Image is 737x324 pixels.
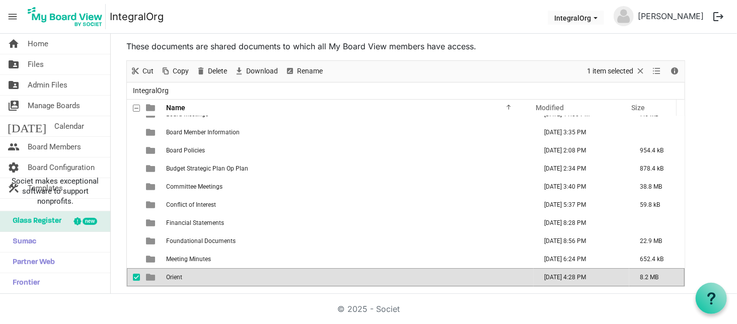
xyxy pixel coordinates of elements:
[586,65,634,77] span: 1 item selected
[140,141,163,159] td: is template cell column header type
[548,11,604,25] button: IntegralOrg dropdownbutton
[192,61,231,82] div: Delete
[534,159,629,178] td: March 19, 2025 2:34 PM column header Modified
[8,232,36,252] span: Sumac
[534,196,629,214] td: March 25, 2025 5:37 PM column header Modified
[163,159,534,178] td: Budget Strategic Plan Op Plan is template cell column header Name
[157,61,192,82] div: Copy
[281,61,326,82] div: Rename
[629,196,685,214] td: 59.8 kB is template cell column header Size
[207,65,228,77] span: Delete
[140,214,163,232] td: is template cell column header type
[140,232,163,250] td: is template cell column header type
[629,123,685,141] td: is template cell column header Size
[166,104,185,112] span: Name
[629,141,685,159] td: 954.4 kB is template cell column header Size
[54,116,84,136] span: Calendar
[534,141,629,159] td: March 19, 2025 2:08 PM column header Modified
[585,65,647,77] button: Selection
[668,65,682,77] button: Details
[28,157,95,178] span: Board Configuration
[534,250,629,268] td: March 18, 2025 6:24 PM column header Modified
[583,61,649,82] div: Clear selection
[25,4,110,29] a: My Board View Logo
[166,111,208,118] span: Board Meetings
[8,96,20,116] span: switch_account
[127,214,140,232] td: checkbox
[140,123,163,141] td: is template cell column header type
[166,274,182,281] span: Orient
[127,178,140,196] td: checkbox
[534,268,629,286] td: September 30, 2025 4:28 PM column header Modified
[159,65,191,77] button: Copy
[127,268,140,286] td: checkbox
[283,65,325,77] button: Rename
[8,273,40,293] span: Frontier
[28,34,48,54] span: Home
[8,137,20,157] span: people
[534,178,629,196] td: September 05, 2025 3:40 PM column header Modified
[127,250,140,268] td: checkbox
[172,65,190,77] span: Copy
[163,196,534,214] td: Conflict of Interest is template cell column header Name
[296,65,324,77] span: Rename
[127,141,140,159] td: checkbox
[28,75,67,95] span: Admin Files
[28,54,44,74] span: Files
[163,123,534,141] td: Board Member Information is template cell column header Name
[166,147,205,154] span: Board Policies
[127,159,140,178] td: checkbox
[3,7,22,26] span: menu
[8,253,55,273] span: Partner Web
[166,219,224,226] span: Financial Statements
[536,104,564,112] span: Modified
[140,178,163,196] td: is template cell column header type
[141,65,155,77] span: Cut
[8,54,20,74] span: folder_shared
[28,137,81,157] span: Board Members
[629,178,685,196] td: 38.8 MB is template cell column header Size
[629,159,685,178] td: 878.4 kB is template cell column header Size
[651,65,663,77] button: View dropdownbutton
[629,232,685,250] td: 22.9 MB is template cell column header Size
[163,141,534,159] td: Board Policies is template cell column header Name
[194,65,229,77] button: Delete
[629,214,685,232] td: is template cell column header Size
[127,61,157,82] div: Cut
[629,268,685,286] td: 8.2 MB is template cell column header Size
[166,129,240,136] span: Board Member Information
[631,104,645,112] span: Size
[163,250,534,268] td: Meeting Minutes is template cell column header Name
[8,116,46,136] span: [DATE]
[534,232,629,250] td: March 05, 2025 8:56 PM column header Modified
[166,165,248,172] span: Budget Strategic Plan Op Plan
[140,159,163,178] td: is template cell column header type
[25,4,106,29] img: My Board View Logo
[163,268,534,286] td: Orient is template cell column header Name
[140,250,163,268] td: is template cell column header type
[5,176,106,206] span: Societ makes exceptional software to support nonprofits.
[614,6,634,26] img: no-profile-picture.svg
[8,34,20,54] span: home
[131,85,171,97] span: IntegralOrg
[163,214,534,232] td: Financial Statements is template cell column header Name
[166,237,236,245] span: Foundational Documents
[8,157,20,178] span: settings
[166,183,223,190] span: Committee Meetings
[166,256,211,263] span: Meeting Minutes
[233,65,280,77] button: Download
[126,40,685,52] p: These documents are shared documents to which all My Board View members have access.
[129,65,156,77] button: Cut
[534,123,629,141] td: February 11, 2025 3:35 PM column header Modified
[127,196,140,214] td: checkbox
[534,214,629,232] td: June 03, 2025 8:28 PM column header Modified
[337,304,400,314] a: © 2025 - Societ
[83,218,97,225] div: new
[8,211,61,231] span: Glass Register
[231,61,281,82] div: Download
[649,61,666,82] div: View
[127,123,140,141] td: checkbox
[634,6,708,26] a: [PERSON_NAME]
[245,65,279,77] span: Download
[127,232,140,250] td: checkbox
